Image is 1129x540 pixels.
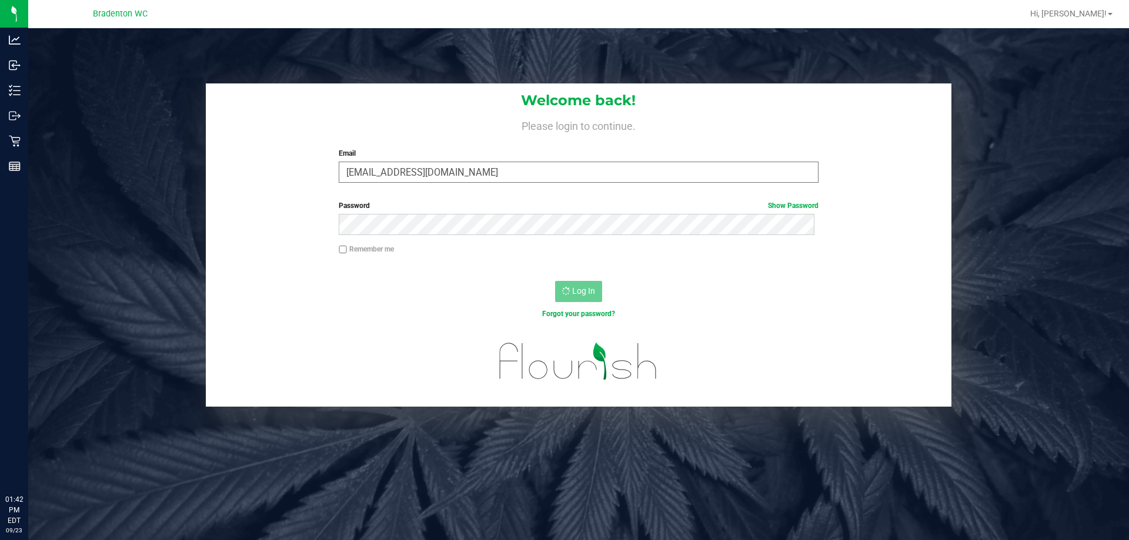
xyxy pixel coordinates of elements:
[339,244,394,254] label: Remember me
[9,110,21,122] inline-svg: Outbound
[206,93,951,108] h1: Welcome back!
[1030,9,1107,18] span: Hi, [PERSON_NAME]!
[572,286,595,296] span: Log In
[9,160,21,172] inline-svg: Reports
[9,59,21,71] inline-svg: Inbound
[9,135,21,147] inline-svg: Retail
[768,202,819,210] a: Show Password
[542,310,615,318] a: Forgot your password?
[339,148,818,159] label: Email
[9,85,21,96] inline-svg: Inventory
[9,34,21,46] inline-svg: Analytics
[555,281,602,302] button: Log In
[485,331,672,391] img: flourish_logo.svg
[93,9,148,19] span: Bradenton WC
[5,526,23,535] p: 09/23
[339,202,370,210] span: Password
[206,118,951,132] h4: Please login to continue.
[339,246,347,254] input: Remember me
[5,494,23,526] p: 01:42 PM EDT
